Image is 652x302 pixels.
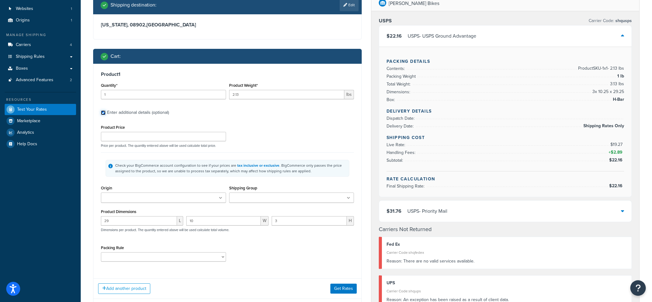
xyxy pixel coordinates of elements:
div: USPS - USPS Ground Advantage [408,32,476,40]
input: Enter additional details (optional) [101,110,106,115]
label: Quantity* [101,83,117,88]
div: Resources [5,97,76,102]
label: Product Price [101,125,125,130]
span: $31.76 [387,207,401,215]
div: Carrier Code: shqups [387,287,627,295]
span: Carriers [16,42,31,48]
span: shqusps [614,17,632,24]
span: $22.16 [387,32,402,39]
label: Product Weight* [229,83,258,88]
a: Marketplace [5,115,76,127]
label: Origin [101,186,112,190]
span: 1 [71,18,72,23]
span: L [177,216,183,225]
input: 0.0 [101,90,226,99]
span: 1 [71,6,72,12]
li: Websites [5,3,76,15]
h2: Shipping destination : [111,2,156,8]
span: Handling Fees: [387,149,417,156]
div: Carrier Code: shqfedex [387,248,627,257]
a: tax inclusive or exclusive [237,163,279,168]
span: $19.27 [610,141,624,148]
span: Live Rate: [387,142,407,148]
h4: Delivery Details [387,108,624,114]
li: Carriers [5,39,76,51]
label: Shipping Group [229,186,257,190]
h3: USPS [379,18,392,24]
div: USPS - Priority Mail [407,207,447,216]
span: 3.13 lbs [609,80,624,88]
h4: Rate Calculation [387,176,624,182]
span: Origins [16,18,30,23]
span: 1 lb [616,72,624,80]
li: Advanced Features [5,74,76,86]
a: Websites1 [5,3,76,15]
span: 4 [70,42,72,48]
a: Origins1 [5,15,76,26]
button: Get Rates [330,284,357,294]
span: Advanced Features [16,77,53,83]
li: Origins [5,15,76,26]
div: Fed Ex [387,240,627,249]
span: Analytics [17,130,34,135]
h3: [US_STATE], 08902 , [GEOGRAPHIC_DATA] [101,22,354,28]
button: Add another product [98,283,150,294]
p: Price per product. The quantity entered above will be used calculate total price. [99,143,355,148]
a: Shipping Rules [5,51,76,63]
span: Test Your Rates [17,107,47,112]
input: 0.00 [229,90,345,99]
div: UPS [387,279,627,287]
h4: Shipping Cost [387,134,624,141]
div: Enter additional details (optional) [107,108,169,117]
span: Product SKU-1 x 1 - 2.13 lbs [577,65,624,72]
span: 3 x 10.25 x 29.25 [591,88,624,95]
h4: Packing Details [387,58,624,65]
span: lbs [344,90,354,99]
p: Dimensions per product. The quantity entered above will be used calculate total volume. [99,228,229,232]
span: + [607,149,624,156]
h4: Carriers Not Returned [379,225,632,234]
a: Analytics [5,127,76,138]
span: Box: [387,96,396,103]
span: Subtotal: [387,157,405,164]
span: Dimensions: [387,89,412,95]
span: Marketplace [17,118,40,124]
a: Test Your Rates [5,104,76,115]
span: Shipping Rates Only [582,122,624,130]
span: $2.89 [611,149,624,156]
span: 2 [70,77,72,83]
span: Contents: [387,65,406,72]
a: Carriers4 [5,39,76,51]
button: Open Resource Center [630,280,646,296]
span: Websites [16,6,33,12]
span: Shipping Rules [16,54,45,59]
span: Packing Weight [387,73,417,80]
div: Check your BigCommerce account configuration to see if your prices are . BigCommerce only passes ... [115,163,346,174]
a: Boxes [5,63,76,74]
span: $22.16 [609,157,624,163]
span: $22.16 [609,183,624,189]
label: Packing Rule [101,245,124,250]
span: W [261,216,269,225]
h2: Cart : [111,53,121,59]
span: Help Docs [17,142,37,147]
p: Carrier Code: [589,16,632,25]
label: Product Dimensions [101,209,136,214]
span: Reason: [387,258,402,264]
a: Help Docs [5,138,76,150]
h3: Product 1 [101,71,354,77]
span: Final Shipping Rate: [387,183,426,189]
span: Delivery Date: [387,123,415,129]
div: There are no valid services available. [387,257,627,266]
span: Dispatch Date: [387,115,416,122]
div: Manage Shipping [5,32,76,38]
span: H-Bar [611,96,624,103]
a: Advanced Features2 [5,74,76,86]
span: Boxes [16,66,28,71]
